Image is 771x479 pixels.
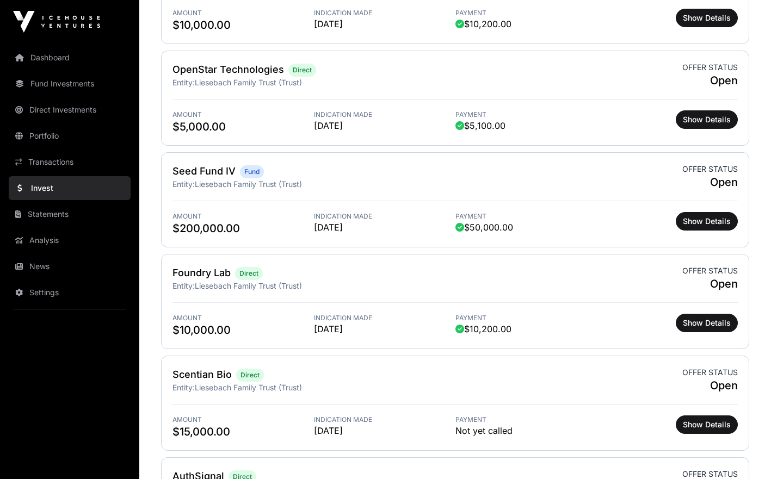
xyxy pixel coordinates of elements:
span: Amount [172,9,314,17]
span: Offer status [682,367,738,378]
span: Direct [293,66,312,74]
a: Analysis [9,228,131,252]
span: Not yet called [455,424,513,437]
span: Show Details [683,318,731,328]
button: Show Details [676,9,738,27]
img: Icehouse Ventures Logo [13,11,100,33]
span: Open [682,73,738,88]
span: Show Details [683,13,731,23]
a: Settings [9,281,131,304]
span: Open [682,175,738,190]
button: Show Details [676,415,738,434]
span: $15,000.00 [172,424,314,439]
span: Amount [172,415,314,424]
span: Fund [244,167,260,176]
span: $50,000.00 [455,221,513,234]
span: Amount [172,110,314,119]
span: [DATE] [314,322,455,335]
iframe: Chat Widget [717,427,771,479]
span: $200,000.00 [172,221,314,236]
span: $5,000.00 [172,119,314,134]
span: Offer status [682,164,738,175]
span: $10,000.00 [172,322,314,338]
a: OpenStar Technologies [172,64,284,75]
span: [DATE] [314,221,455,234]
span: [DATE] [314,119,455,132]
span: Entity: [172,179,195,189]
span: [DATE] [314,424,455,437]
span: Liesebach Family Trust (Trust) [195,383,302,392]
span: Direct [239,269,258,278]
span: $5,100.00 [455,119,505,132]
span: Indication Made [314,212,455,221]
span: Direct [240,371,260,380]
span: Payment [455,314,597,322]
span: Liesebach Family Trust (Trust) [195,78,302,87]
span: $10,000.00 [172,17,314,33]
span: Payment [455,110,597,119]
a: Transactions [9,150,131,174]
a: Invest [9,176,131,200]
span: Liesebach Family Trust (Trust) [195,281,302,290]
span: Indication Made [314,415,455,424]
span: Indication Made [314,314,455,322]
span: Entity: [172,383,195,392]
span: Offer status [682,62,738,73]
span: Open [682,378,738,393]
button: Show Details [676,110,738,129]
span: Payment [455,212,597,221]
span: Indication Made [314,110,455,119]
span: Liesebach Family Trust (Trust) [195,179,302,189]
span: Show Details [683,419,731,430]
span: Amount [172,212,314,221]
span: Offer status [682,265,738,276]
span: [DATE] [314,17,455,30]
span: Entity: [172,281,195,290]
span: Payment [455,9,597,17]
a: Direct Investments [9,98,131,122]
span: $10,200.00 [455,322,511,335]
span: Indication Made [314,9,455,17]
span: Entity: [172,78,195,87]
span: Show Details [683,114,731,125]
span: Amount [172,314,314,322]
a: Dashboard [9,46,131,70]
a: Fund Investments [9,72,131,96]
a: News [9,254,131,278]
a: Statements [9,202,131,226]
button: Show Details [676,212,738,231]
button: Show Details [676,314,738,332]
span: Open [682,276,738,291]
span: Payment [455,415,597,424]
a: Foundry Lab [172,267,231,278]
a: Portfolio [9,124,131,148]
span: $10,200.00 [455,17,511,30]
a: Seed Fund IV [172,165,236,177]
a: Scentian Bio [172,369,232,380]
span: Show Details [683,216,731,227]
